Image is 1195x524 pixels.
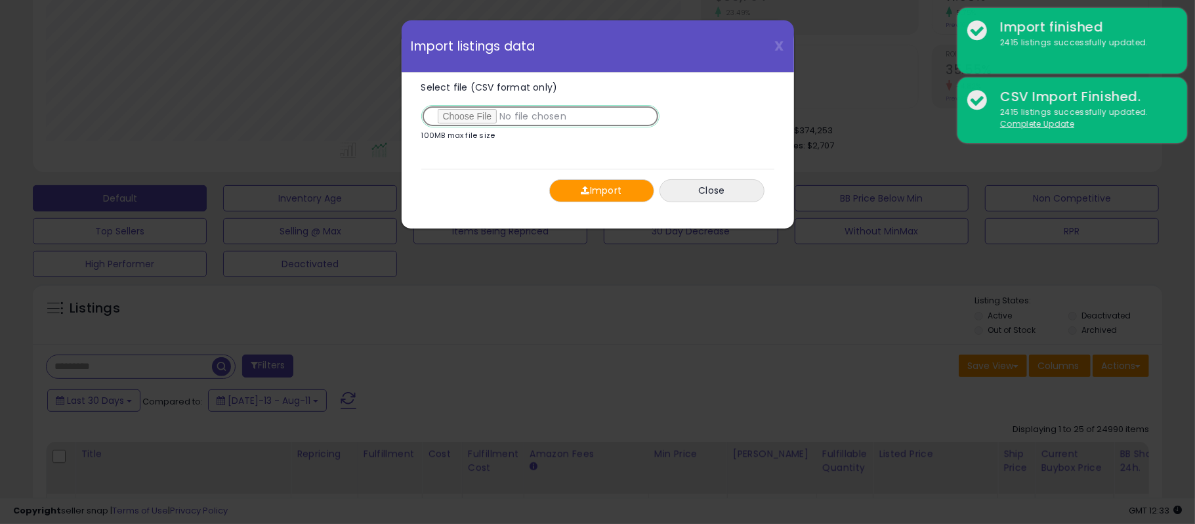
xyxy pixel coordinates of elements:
div: 2415 listings successfully updated. [990,106,1177,131]
button: Close [660,179,765,202]
span: X [775,37,784,55]
p: 100MB max file size [421,132,495,139]
div: 2415 listings successfully updated. [990,37,1177,49]
span: Select file (CSV format only) [421,81,558,94]
span: Import listings data [411,40,535,53]
u: Complete Update [1000,118,1074,129]
button: Import [549,179,654,202]
div: CSV Import Finished. [990,87,1177,106]
div: Import finished [990,18,1177,37]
